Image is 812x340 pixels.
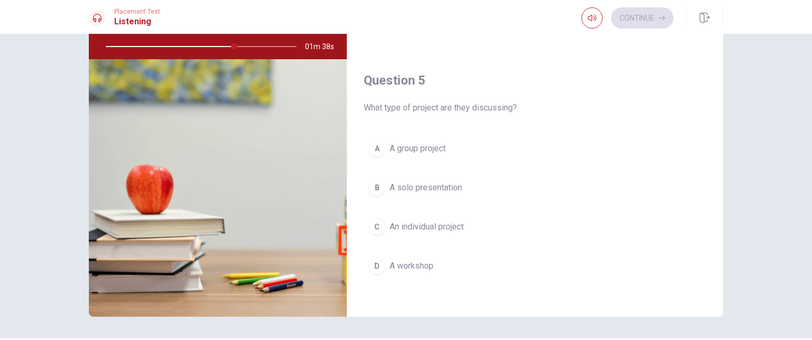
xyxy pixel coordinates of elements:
[364,214,706,240] button: CAn individual project
[114,8,160,15] span: Placement Test
[390,220,464,233] span: An individual project
[390,181,462,194] span: A solo presentation
[368,218,385,235] div: C
[89,59,347,317] img: Planning a Group Project
[368,179,385,196] div: B
[364,253,706,279] button: DA workshop
[390,260,433,272] span: A workshop
[364,135,706,162] button: AA group project
[390,142,446,155] span: A group project
[368,258,385,274] div: D
[364,174,706,201] button: BA solo presentation
[114,15,160,28] h1: Listening
[305,34,343,59] span: 01m 38s
[364,72,706,89] h4: Question 5
[368,140,385,157] div: A
[364,102,706,114] span: What type of project are they discussing?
